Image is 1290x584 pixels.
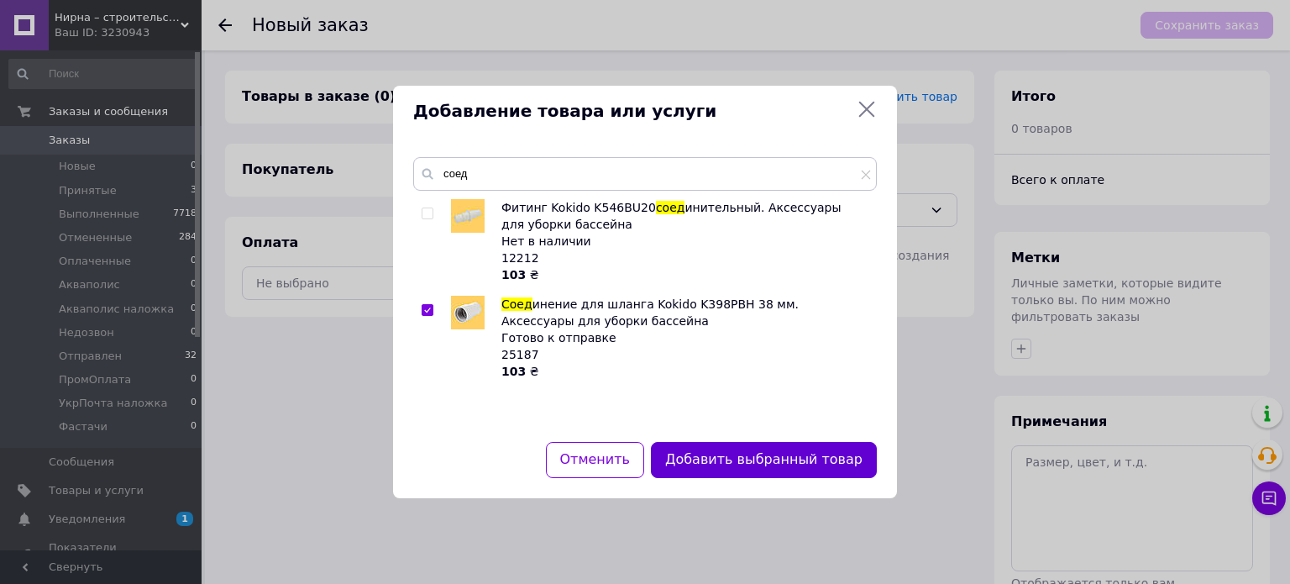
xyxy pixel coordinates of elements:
span: Фитинг Kokido K546BU20 [501,201,656,214]
span: инительный. Аксессуары для уборки бассейна [501,201,842,231]
input: Поиск по товарам и услугам [413,157,877,191]
span: 12212 [501,251,539,265]
img: Соединение для шланга Kokido K398PBH 38 мм. Аксессуары для уборки бассейна [451,296,485,329]
div: Нет в наличии [501,233,868,250]
b: 103 [501,268,526,281]
span: Добавление товара или услуги [413,99,850,124]
button: Отменить [546,442,644,478]
div: Готово к отправке [501,329,868,346]
span: инение для шланга Kokido K398PBH 38 мм. Аксессуары для уборки бассейна [501,297,799,328]
span: 25187 [501,348,539,361]
b: 103 [501,365,526,378]
span: Соед [501,297,532,311]
span: соед [656,201,685,214]
div: ₴ [501,363,868,380]
div: ₴ [501,266,868,283]
img: Фитинг Kokido K546BU20 соединительный. Аксессуары для уборки бассейна [451,199,485,233]
button: Добавить выбранный товар [651,442,877,478]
